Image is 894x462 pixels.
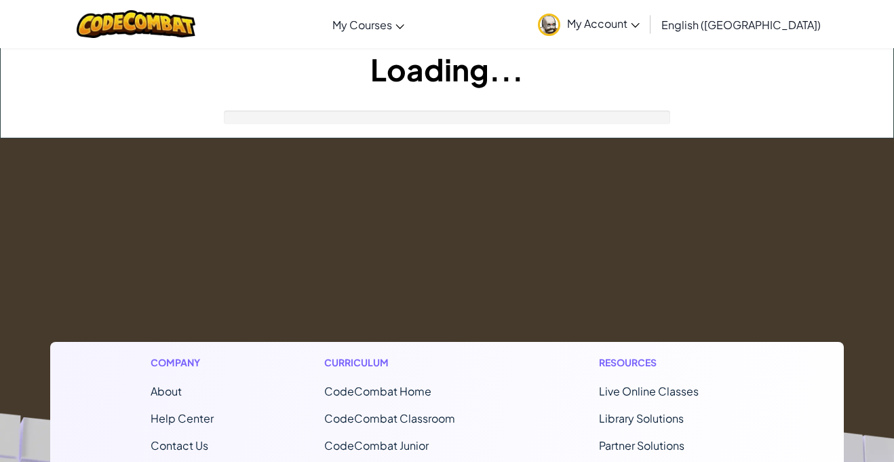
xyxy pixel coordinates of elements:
h1: Resources [599,355,743,370]
span: CodeCombat Home [324,384,431,398]
a: CodeCombat Junior [324,438,429,453]
a: CodeCombat Classroom [324,411,455,425]
h1: Loading... [1,48,893,90]
a: English ([GEOGRAPHIC_DATA]) [655,6,828,43]
span: My Courses [332,18,392,32]
img: CodeCombat logo [77,10,195,38]
a: Help Center [151,411,214,425]
span: Contact Us [151,438,208,453]
a: Library Solutions [599,411,684,425]
a: Live Online Classes [599,384,699,398]
a: My Courses [326,6,411,43]
img: avatar [538,14,560,36]
a: Partner Solutions [599,438,684,453]
a: My Account [531,3,646,45]
a: About [151,384,182,398]
span: English ([GEOGRAPHIC_DATA]) [661,18,821,32]
h1: Curriculum [324,355,488,370]
h1: Company [151,355,214,370]
span: My Account [567,16,640,31]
